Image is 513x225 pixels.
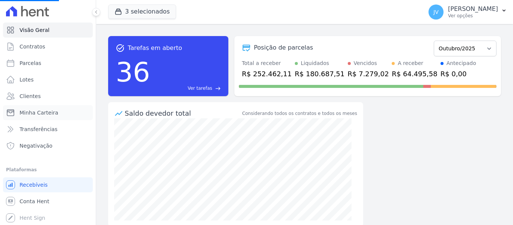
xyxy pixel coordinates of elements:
[20,109,58,116] span: Minha Carteira
[348,69,389,79] div: R$ 7.279,02
[242,110,357,117] div: Considerando todos os contratos e todos os meses
[3,56,93,71] a: Parcelas
[254,43,313,52] div: Posição de parcelas
[20,142,53,149] span: Negativação
[3,105,93,120] a: Minha Carteira
[3,194,93,209] a: Conta Hent
[3,72,93,87] a: Lotes
[3,23,93,38] a: Visão Geral
[20,26,50,34] span: Visão Geral
[3,177,93,192] a: Recebíveis
[116,44,125,53] span: task_alt
[448,13,498,19] p: Ver opções
[3,89,93,104] a: Clientes
[441,69,476,79] div: R$ 0,00
[125,108,241,118] div: Saldo devedor total
[20,76,34,83] span: Lotes
[295,69,345,79] div: R$ 180.687,51
[448,5,498,13] p: [PERSON_NAME]
[242,59,292,67] div: Total a receber
[398,59,423,67] div: A receber
[153,85,221,92] a: Ver tarefas east
[108,5,176,19] button: 3 selecionados
[20,181,48,189] span: Recebíveis
[128,44,182,53] span: Tarefas em aberto
[215,86,221,91] span: east
[6,165,90,174] div: Plataformas
[3,39,93,54] a: Contratos
[20,59,41,67] span: Parcelas
[433,9,439,15] span: JV
[20,43,45,50] span: Contratos
[3,122,93,137] a: Transferências
[422,2,513,23] button: JV [PERSON_NAME] Ver opções
[116,53,150,92] div: 36
[20,125,57,133] span: Transferências
[188,85,212,92] span: Ver tarefas
[447,59,476,67] div: Antecipado
[20,92,41,100] span: Clientes
[301,59,329,67] div: Liquidados
[20,198,49,205] span: Conta Hent
[392,69,437,79] div: R$ 64.495,58
[354,59,377,67] div: Vencidos
[242,69,292,79] div: R$ 252.462,11
[3,138,93,153] a: Negativação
